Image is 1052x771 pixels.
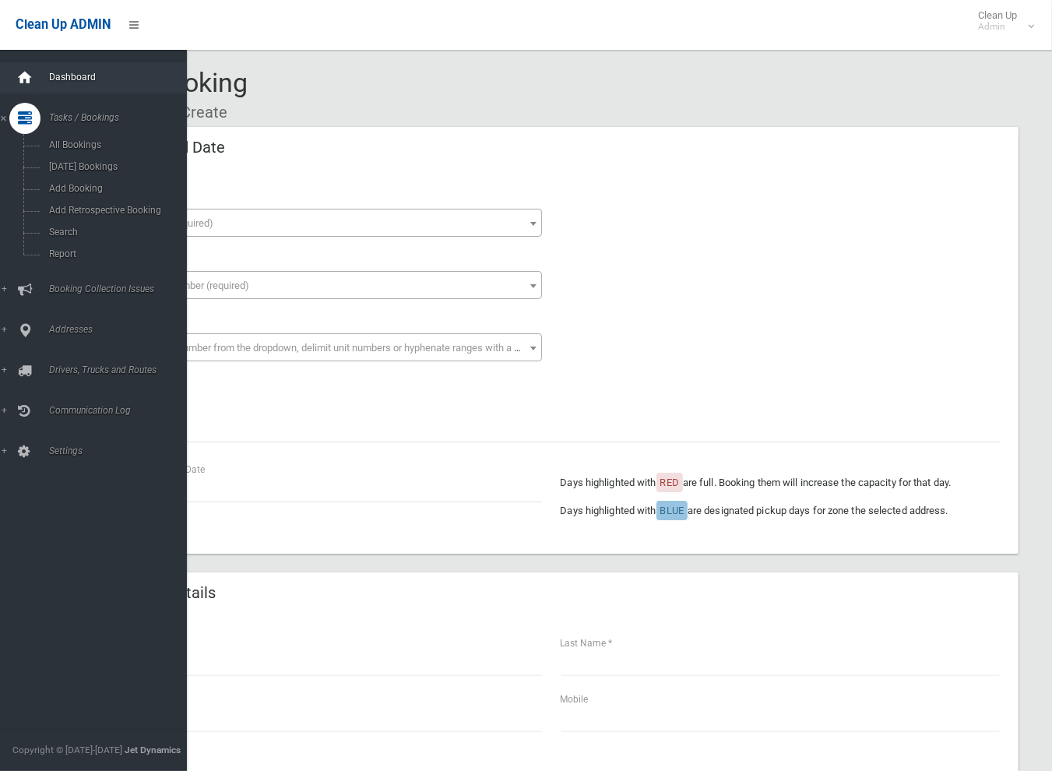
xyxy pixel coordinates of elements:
[44,161,185,172] span: [DATE] Bookings
[113,342,548,354] span: Select the unit number from the dropdown, delimit unit numbers or hyphenate ranges with a comma
[44,112,199,123] span: Tasks / Bookings
[170,98,227,127] li: Create
[12,745,122,755] span: Copyright © [DATE]-[DATE]
[44,445,199,456] span: Settings
[561,502,1000,520] p: Days highlighted with are designated pickup days for zone the selected address.
[44,324,199,335] span: Addresses
[44,183,185,194] span: Add Booking
[16,17,111,32] span: Clean Up ADMIN
[561,474,1000,492] p: Days highlighted with are full. Booking them will increase the capacity for that day.
[970,9,1033,33] span: Clean Up
[44,227,185,238] span: Search
[44,283,199,294] span: Booking Collection Issues
[44,405,199,416] span: Communication Log
[44,72,199,83] span: Dashboard
[44,248,185,259] span: Report
[125,745,181,755] strong: Jet Dynamics
[44,139,185,150] span: All Bookings
[660,477,679,488] span: RED
[44,364,199,375] span: Drivers, Trucks and Routes
[44,205,185,216] span: Add Retrospective Booking
[978,21,1017,33] small: Admin
[660,505,684,516] span: BLUE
